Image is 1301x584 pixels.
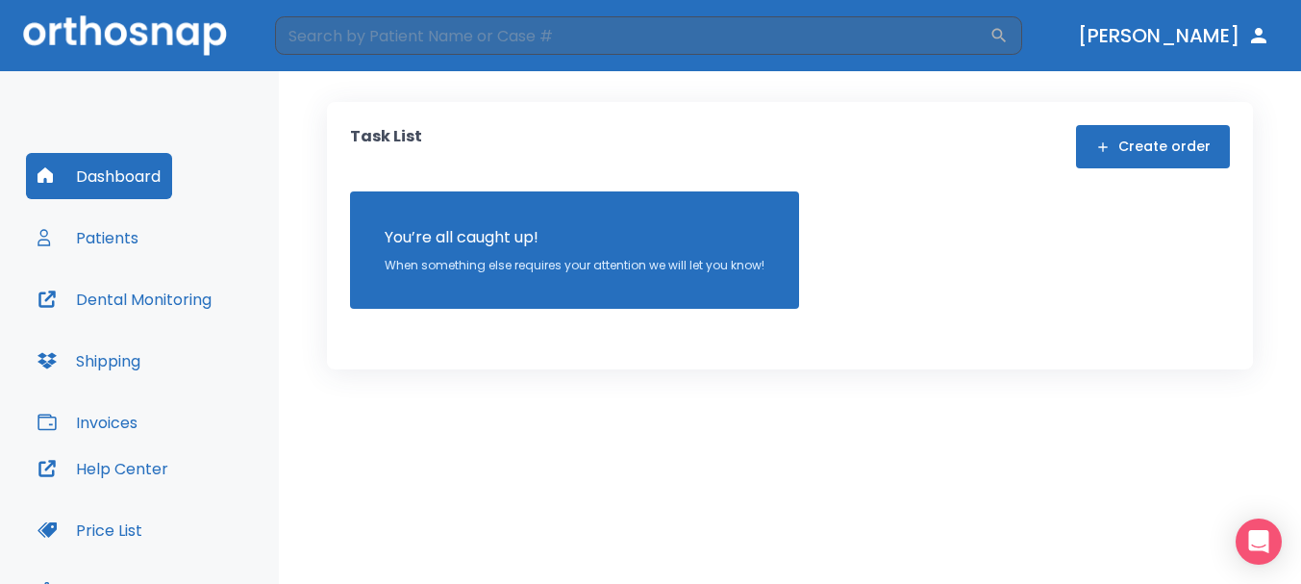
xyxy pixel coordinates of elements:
button: Shipping [26,338,152,384]
p: Task List [350,125,422,168]
button: Dashboard [26,153,172,199]
button: Patients [26,215,150,261]
input: Search by Patient Name or Case # [275,16,989,55]
button: Price List [26,507,154,553]
button: [PERSON_NAME] [1070,18,1278,53]
button: Invoices [26,399,149,445]
div: Open Intercom Messenger [1236,519,1282,565]
button: Help Center [26,445,180,492]
p: You’re all caught up! [385,226,764,249]
button: Create order [1076,125,1230,168]
p: When something else requires your attention we will let you know! [385,257,764,274]
button: Dental Monitoring [26,276,223,322]
img: Orthosnap [23,15,227,55]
